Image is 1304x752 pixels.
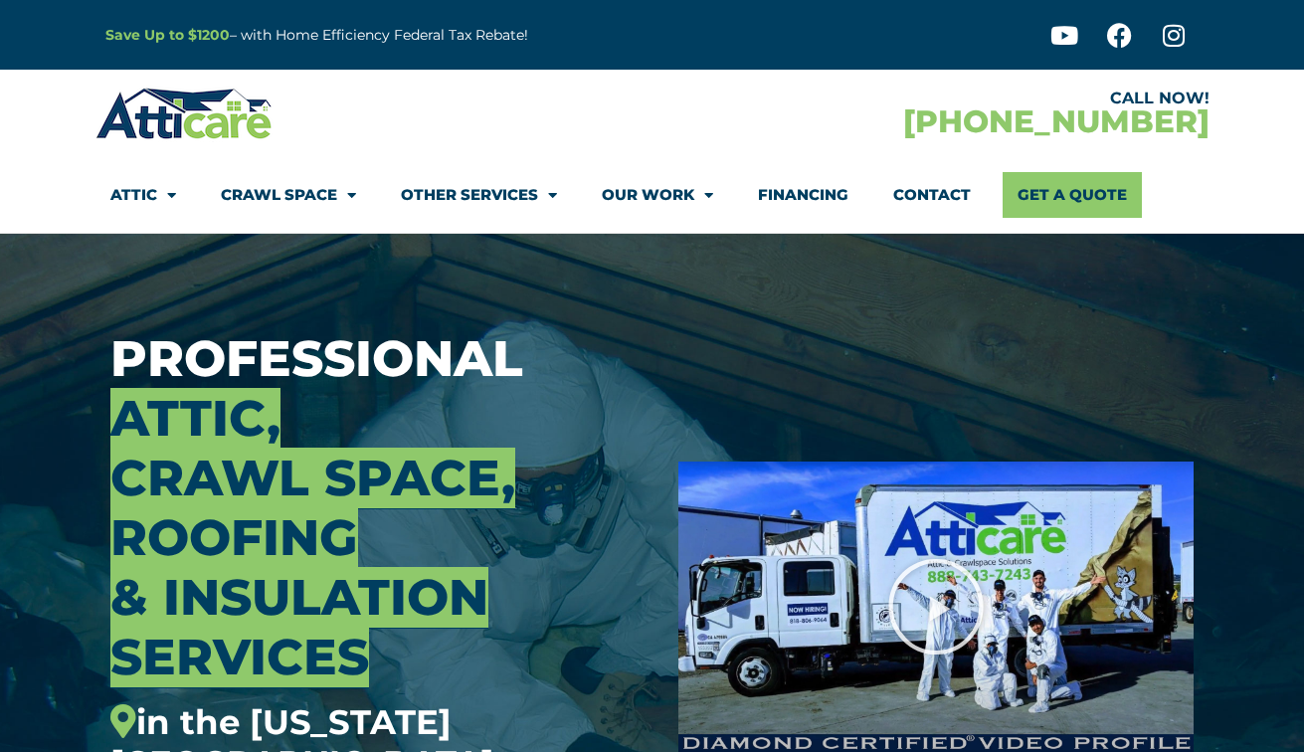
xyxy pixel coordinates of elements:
span: Attic, Crawl Space, Roofing [110,388,515,568]
a: Attic [110,172,176,218]
a: Financing [758,172,848,218]
a: Our Work [602,172,713,218]
span: & Insulation Services [110,567,488,687]
nav: Menu [110,172,1195,218]
a: Contact [893,172,971,218]
p: – with Home Efficiency Federal Tax Rebate! [105,24,750,47]
a: Other Services [401,172,557,218]
a: Get A Quote [1003,172,1142,218]
a: Crawl Space [221,172,356,218]
div: CALL NOW! [652,91,1210,106]
div: Play Video [886,557,986,657]
a: Save Up to $1200 [105,26,230,44]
